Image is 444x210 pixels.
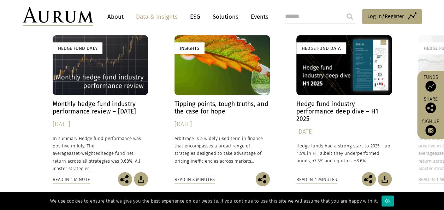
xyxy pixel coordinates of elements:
[23,7,93,26] img: Aurum
[53,42,102,54] div: Hedge Fund Data
[209,10,242,23] a: Solutions
[296,100,392,123] h4: Hedge fund industry performance deep dive – H1 2025
[296,142,392,164] p: Hedge funds had a strong start to 2025 – up 4.5% in H1, albeit they underperformed bonds, +7.3% a...
[378,172,392,186] img: Download Article
[174,35,270,172] a: Insights Tipping points, tough truths, and the case for hope [DATE] Arbitrage is a widely used te...
[362,9,422,24] a: Log in/Register
[53,135,148,172] p: In summary Hedge fund performance was positive in July. The average hedge fund net return across ...
[134,172,148,186] img: Download Article
[425,103,436,113] img: Share this post
[247,10,268,23] a: Events
[132,10,181,23] a: Data & Insights
[421,118,440,136] a: Sign up
[104,10,127,23] a: About
[174,135,270,165] p: Arbitrage is a widely used term in finance that encompasses a broad range of strategies designed ...
[296,127,392,137] div: [DATE]
[53,176,90,183] div: Read in 1 minute
[296,42,346,54] div: Hedge Fund Data
[174,100,270,115] h4: Tipping points, tough truths, and the case for hope
[187,10,204,23] a: ESG
[53,100,148,115] h4: Monthly hedge fund industry performance review – [DATE]
[256,172,270,186] img: Share this post
[174,176,215,183] div: Read in 3 minutes
[296,35,392,172] a: Hedge Fund Data Hedge fund industry performance deep dive – H1 2025 [DATE] Hedge funds had a stro...
[53,35,148,172] a: Hedge Fund Data Monthly hedge fund industry performance review – [DATE] [DATE] In summary Hedge f...
[343,10,357,24] input: Submit
[118,172,132,186] img: Share this post
[421,97,440,113] div: Share
[53,119,148,129] div: [DATE]
[425,81,436,92] img: Access Funds
[425,125,436,136] img: Sign up to our newsletter
[174,119,270,129] div: [DATE]
[381,196,394,206] div: Ok
[362,172,376,186] img: Share this post
[69,151,101,156] span: asset-weighted
[421,74,440,92] a: Funds
[367,12,404,21] span: Log in/Register
[174,42,205,54] div: Insights
[296,176,337,183] div: Read in 4 minutes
